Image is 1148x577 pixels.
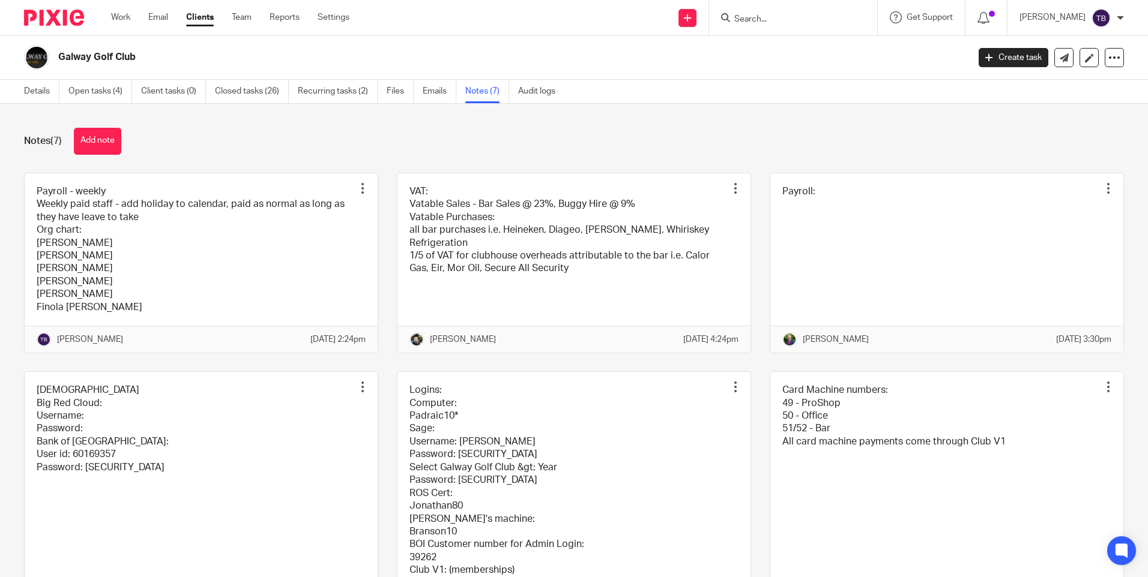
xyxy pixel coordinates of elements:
h1: Notes [24,135,62,148]
img: Jade.jpeg [409,332,424,347]
img: download.png [782,332,797,347]
span: (7) [50,136,62,146]
img: Pixie [24,10,84,26]
a: Create task [979,48,1048,67]
a: Work [111,11,130,23]
a: Clients [186,11,214,23]
a: Details [24,80,59,103]
p: [DATE] 2:24pm [310,333,366,345]
p: [PERSON_NAME] [430,333,496,345]
span: Get Support [907,13,953,22]
input: Search [733,14,841,25]
a: Open tasks (4) [68,80,132,103]
a: Files [387,80,414,103]
a: Client tasks (0) [141,80,206,103]
a: Emails [423,80,456,103]
img: svg%3E [1092,8,1111,28]
img: Logo.png [24,45,49,70]
a: Recurring tasks (2) [298,80,378,103]
p: [DATE] 4:24pm [683,333,739,345]
a: Team [232,11,252,23]
a: Email [148,11,168,23]
h2: Galway Golf Club [58,51,780,64]
button: Add note [74,128,121,155]
p: [PERSON_NAME] [803,333,869,345]
a: Closed tasks (26) [215,80,289,103]
a: Notes (7) [465,80,509,103]
a: Audit logs [518,80,564,103]
a: Settings [318,11,349,23]
p: [DATE] 3:30pm [1056,333,1111,345]
p: [PERSON_NAME] [57,333,123,345]
a: Reports [270,11,300,23]
p: [PERSON_NAME] [1020,11,1086,23]
img: svg%3E [37,332,51,347]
